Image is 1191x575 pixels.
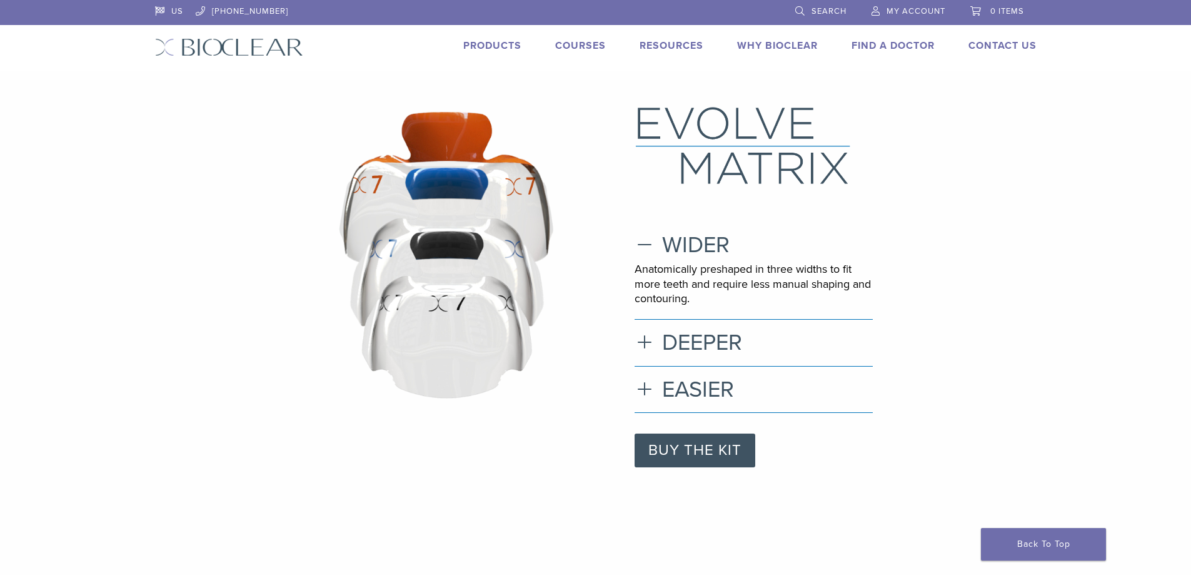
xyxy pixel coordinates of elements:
[555,39,606,52] a: Courses
[990,6,1024,16] span: 0 items
[737,39,818,52] a: Why Bioclear
[463,39,521,52] a: Products
[812,6,847,16] span: Search
[852,39,935,52] a: Find A Doctor
[887,6,945,16] span: My Account
[635,329,873,356] h3: DEEPER
[640,39,703,52] a: Resources
[635,262,873,306] p: Anatomically preshaped in three widths to fit more teeth and require less manual shaping and cont...
[635,232,873,258] h3: WIDER
[981,528,1106,561] a: Back To Top
[635,376,873,403] h3: EASIER
[968,39,1037,52] a: Contact Us
[635,434,755,467] a: BUY THE KIT
[155,38,303,56] img: Bioclear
